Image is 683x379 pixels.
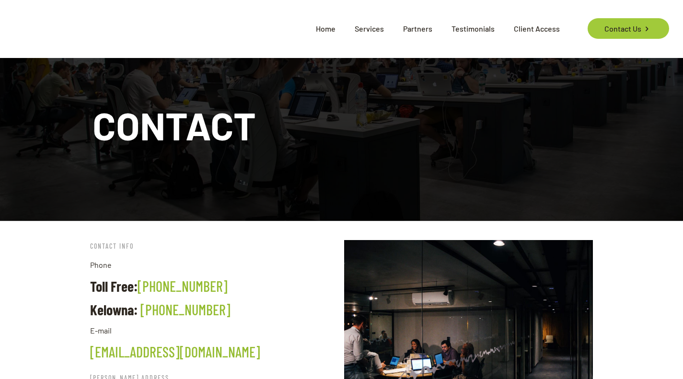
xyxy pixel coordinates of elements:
[504,14,569,43] span: Client Access
[442,14,504,43] span: Testimonials
[90,240,339,252] h6: CONTACT INFO
[90,325,339,336] p: E-mail
[345,14,394,43] span: Services
[140,301,231,318] a: [PHONE_NUMBER]
[90,301,138,318] strong: Kelowna:
[93,106,590,144] h1: CONTACT
[394,14,442,43] span: Partners
[138,277,228,295] a: [PHONE_NUMBER]
[90,259,339,271] p: Phone
[588,18,669,39] a: Contact Us
[306,14,345,43] span: Home
[90,277,138,295] strong: Toll Free:
[90,343,260,360] a: [EMAIL_ADDRESS][DOMAIN_NAME]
